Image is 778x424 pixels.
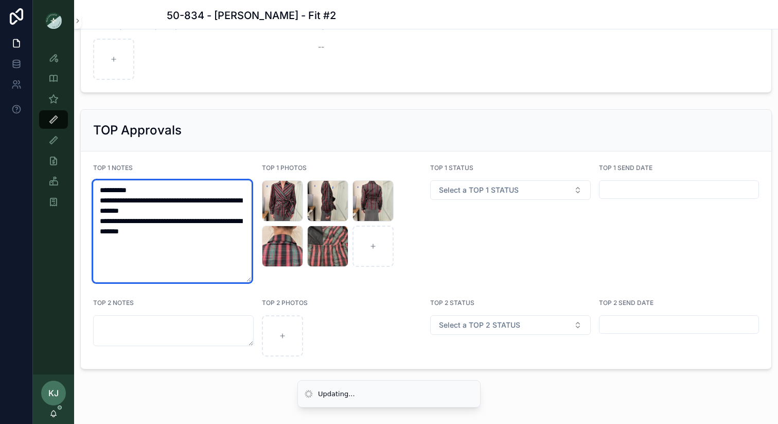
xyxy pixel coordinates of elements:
img: App logo [45,12,62,29]
button: Select Button [430,315,591,335]
span: TOP 2 PHOTOS [262,299,308,307]
span: -- [318,42,324,52]
span: TOP 1 NOTES [93,164,133,172]
span: TOP 2 NOTES [93,299,134,307]
button: Select Button [430,180,591,200]
span: TOP 1 STATUS [430,164,473,172]
span: TOP 2 STATUS [430,299,474,307]
span: TOP 1 PHOTOS [262,164,307,172]
div: Updating... [318,389,355,399]
h2: TOP Approvals [93,122,182,139]
span: TOP 2 SEND DATE [599,299,653,307]
h1: 50-834 - [PERSON_NAME] - Fit #2 [167,8,336,23]
div: scrollable content [33,41,74,225]
span: TOP 1 SEND DATE [599,164,652,172]
span: KJ [48,387,59,399]
span: Select a TOP 2 STATUS [439,320,520,330]
span: Select a TOP 1 STATUS [439,185,519,195]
